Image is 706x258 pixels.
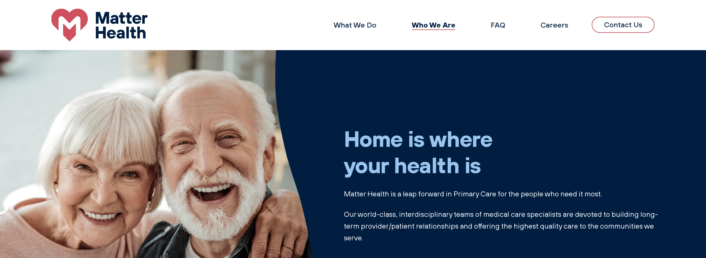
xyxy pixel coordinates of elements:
[334,20,376,29] a: What We Do
[592,17,655,33] a: Contact Us
[344,188,663,200] p: Matter Health is a leap forward in Primary Care for the people who need it most.
[412,20,455,29] a: Who We Are
[344,125,663,178] h1: Home is where your health is
[491,20,505,29] a: FAQ
[541,20,568,29] a: Careers
[344,208,663,244] p: Our world-class, interdisciplinary teams of medical care specialists are devoted to building long...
